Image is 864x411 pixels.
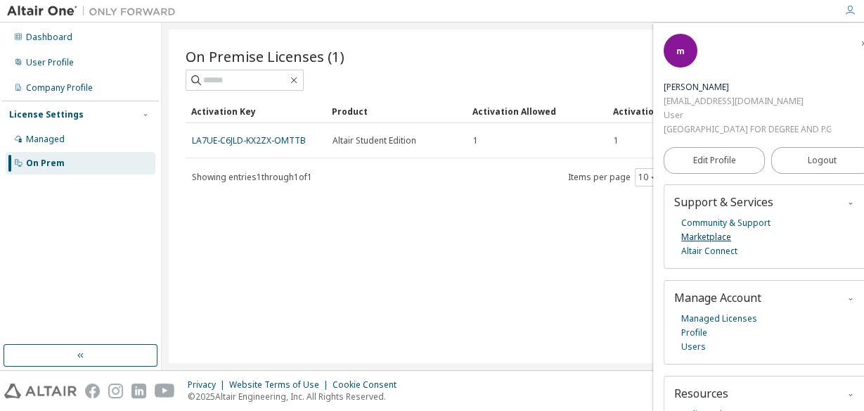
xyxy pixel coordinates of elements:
[192,171,312,183] span: Showing entries 1 through 1 of 1
[664,94,831,108] div: [EMAIL_ADDRESS][DOMAIN_NAME]
[473,135,478,146] span: 1
[676,45,685,57] span: m
[681,340,706,354] a: Users
[613,100,708,122] div: Activation Left
[808,153,837,167] span: Logout
[664,108,831,122] div: User
[568,168,661,186] span: Items per page
[681,216,770,230] a: Community & Support
[4,384,77,398] img: altair_logo.svg
[333,379,405,391] div: Cookie Consent
[681,230,731,244] a: Marketplace
[108,384,123,398] img: instagram.svg
[26,158,65,169] div: On Prem
[664,80,831,94] div: mohith yadav
[332,100,461,122] div: Product
[674,290,761,305] span: Manage Account
[26,134,65,145] div: Managed
[85,384,100,398] img: facebook.svg
[664,147,765,174] a: Edit Profile
[191,100,321,122] div: Activation Key
[26,32,72,43] div: Dashboard
[186,46,344,66] span: On Premise Licenses (1)
[638,172,657,183] button: 10
[674,194,773,210] span: Support & Services
[7,4,183,18] img: Altair One
[188,379,229,391] div: Privacy
[26,57,74,68] div: User Profile
[693,155,736,166] span: Edit Profile
[131,384,146,398] img: linkedin.svg
[188,391,405,403] p: © 2025 Altair Engineering, Inc. All Rights Reserved.
[229,379,333,391] div: Website Terms of Use
[664,122,831,137] div: [GEOGRAPHIC_DATA] FOR DEGREE AND P.G COURSES
[155,384,175,398] img: youtube.svg
[614,135,619,146] span: 1
[192,134,306,146] a: LA7UE-C6JLD-KX2ZX-OMTTB
[681,312,757,326] a: Managed Licenses
[681,244,737,258] a: Altair Connect
[472,100,602,122] div: Activation Allowed
[674,386,728,401] span: Resources
[9,109,84,120] div: License Settings
[333,135,416,146] span: Altair Student Edition
[26,82,93,94] div: Company Profile
[681,326,707,340] a: Profile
